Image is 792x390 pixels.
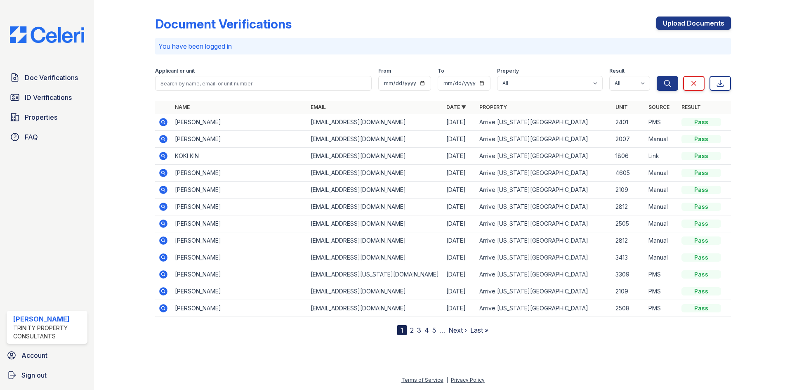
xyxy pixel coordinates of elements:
a: Sign out [3,367,91,383]
p: You have been logged in [158,41,728,51]
td: 2812 [612,199,645,215]
td: [EMAIL_ADDRESS][DOMAIN_NAME] [307,232,443,249]
label: From [378,68,391,74]
td: KOKI KIN [172,148,307,165]
span: Sign out [21,370,47,380]
td: [PERSON_NAME] [172,283,307,300]
td: Arrive [US_STATE][GEOGRAPHIC_DATA] [476,199,612,215]
td: [DATE] [443,215,476,232]
a: Source [648,104,669,110]
div: | [446,377,448,383]
td: [DATE] [443,182,476,199]
td: [DATE] [443,114,476,131]
td: PMS [645,283,678,300]
td: Arrive [US_STATE][GEOGRAPHIC_DATA] [476,165,612,182]
div: Pass [681,236,721,245]
td: Arrive [US_STATE][GEOGRAPHIC_DATA] [476,215,612,232]
div: Pass [681,186,721,194]
td: Manual [645,165,678,182]
td: [PERSON_NAME] [172,232,307,249]
div: Pass [681,220,721,228]
a: Privacy Policy [451,377,485,383]
td: 2109 [612,182,645,199]
label: To [438,68,444,74]
td: 3413 [612,249,645,266]
td: [PERSON_NAME] [172,114,307,131]
td: Arrive [US_STATE][GEOGRAPHIC_DATA] [476,148,612,165]
td: Arrive [US_STATE][GEOGRAPHIC_DATA] [476,266,612,283]
a: Result [681,104,701,110]
td: [EMAIL_ADDRESS][DOMAIN_NAME] [307,215,443,232]
td: [EMAIL_ADDRESS][US_STATE][DOMAIN_NAME] [307,266,443,283]
td: Arrive [US_STATE][GEOGRAPHIC_DATA] [476,283,612,300]
div: Pass [681,135,721,143]
div: Pass [681,152,721,160]
span: ID Verifications [25,92,72,102]
td: [EMAIL_ADDRESS][DOMAIN_NAME] [307,283,443,300]
td: [DATE] [443,148,476,165]
td: Manual [645,232,678,249]
a: Name [175,104,190,110]
td: [DATE] [443,283,476,300]
td: 2508 [612,300,645,317]
td: [DATE] [443,249,476,266]
a: 2 [410,326,414,334]
td: [DATE] [443,199,476,215]
a: Email [311,104,326,110]
a: Last » [470,326,488,334]
td: Arrive [US_STATE][GEOGRAPHIC_DATA] [476,182,612,199]
div: 1 [397,325,407,335]
td: [EMAIL_ADDRESS][DOMAIN_NAME] [307,249,443,266]
td: [EMAIL_ADDRESS][DOMAIN_NAME] [307,199,443,215]
td: [PERSON_NAME] [172,131,307,148]
td: [PERSON_NAME] [172,249,307,266]
td: 4605 [612,165,645,182]
a: Upload Documents [656,17,731,30]
td: Manual [645,182,678,199]
div: Pass [681,169,721,177]
td: PMS [645,266,678,283]
td: [PERSON_NAME] [172,300,307,317]
a: Date ▼ [446,104,466,110]
td: [PERSON_NAME] [172,215,307,232]
td: 3309 [612,266,645,283]
td: 2812 [612,232,645,249]
a: Doc Verifications [7,69,87,86]
td: 2007 [612,131,645,148]
span: FAQ [25,132,38,142]
a: ID Verifications [7,89,87,106]
a: Properties [7,109,87,125]
a: 3 [417,326,421,334]
div: Pass [681,304,721,312]
div: Pass [681,287,721,295]
input: Search by name, email, or unit number [155,76,372,91]
a: Next › [448,326,467,334]
td: [DATE] [443,232,476,249]
td: [PERSON_NAME] [172,199,307,215]
td: PMS [645,300,678,317]
td: [EMAIL_ADDRESS][DOMAIN_NAME] [307,182,443,199]
td: [PERSON_NAME] [172,182,307,199]
td: [DATE] [443,165,476,182]
td: [DATE] [443,300,476,317]
td: Link [645,148,678,165]
div: [PERSON_NAME] [13,314,84,324]
td: Manual [645,131,678,148]
td: 2109 [612,283,645,300]
div: Document Verifications [155,17,292,31]
div: Pass [681,203,721,211]
td: [PERSON_NAME] [172,165,307,182]
td: PMS [645,114,678,131]
label: Result [609,68,625,74]
a: FAQ [7,129,87,145]
div: Trinity Property Consultants [13,324,84,340]
td: 2401 [612,114,645,131]
td: Arrive [US_STATE][GEOGRAPHIC_DATA] [476,249,612,266]
div: Pass [681,270,721,279]
td: 2505 [612,215,645,232]
span: Account [21,350,47,360]
a: 5 [432,326,436,334]
td: Manual [645,215,678,232]
div: Pass [681,118,721,126]
td: [EMAIL_ADDRESS][DOMAIN_NAME] [307,148,443,165]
